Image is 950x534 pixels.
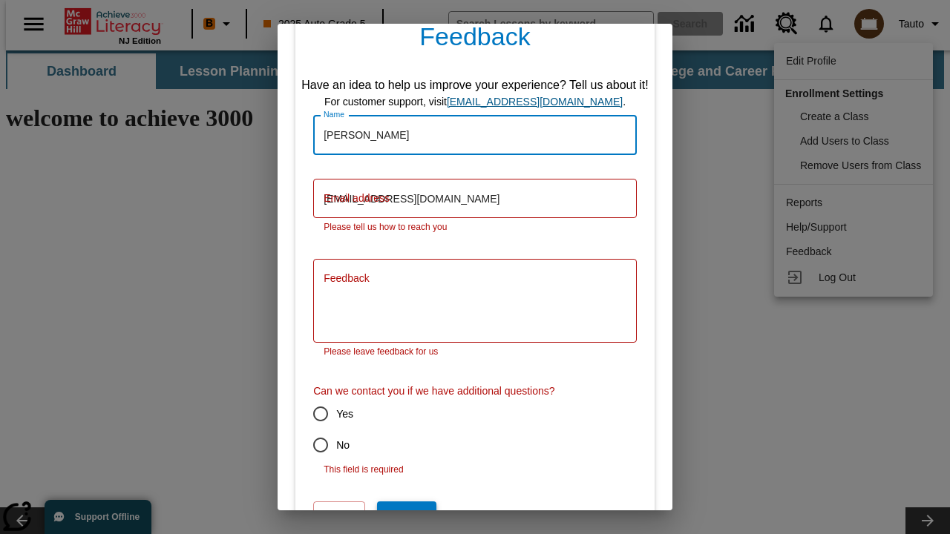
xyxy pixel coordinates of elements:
[377,501,436,529] button: Submit
[313,501,365,529] button: Reset
[447,96,623,108] a: support, will open in new browser tab
[336,406,353,422] span: Yes
[301,94,649,110] div: For customer support, visit .
[313,398,637,461] div: contact-permission
[301,76,649,94] div: Have an idea to help us improve your experience? Tell us about it!
[336,438,350,453] span: No
[324,109,344,120] label: Name
[324,220,626,235] p: Please tell us how to reach you
[295,10,655,70] h4: Feedback
[324,345,626,360] p: Please leave feedback for us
